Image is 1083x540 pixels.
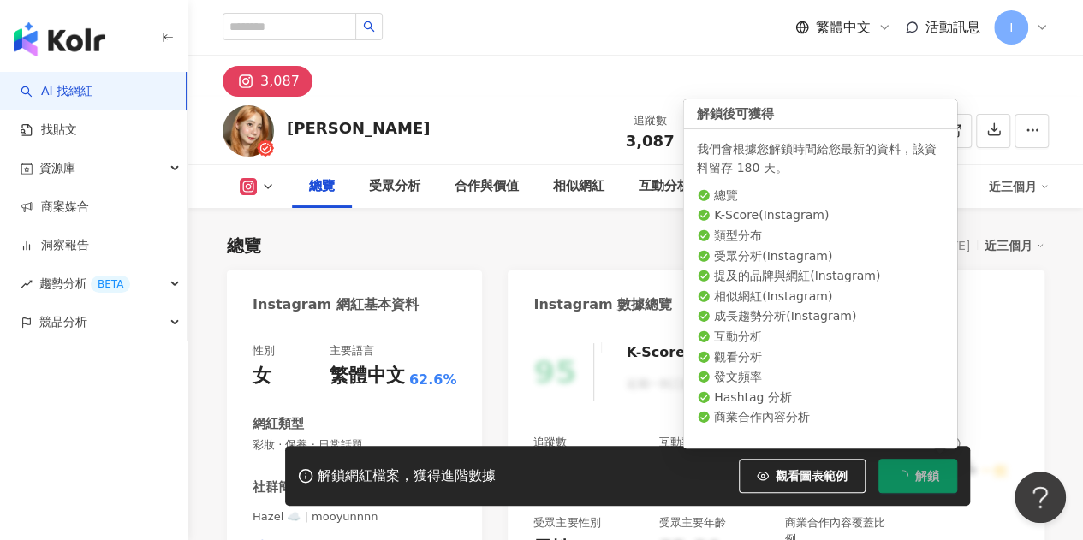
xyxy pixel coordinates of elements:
[253,363,271,389] div: 女
[21,122,77,139] a: 找貼文
[330,343,374,359] div: 主要語言
[617,112,682,129] div: 追蹤數
[925,19,980,35] span: 活動訊息
[287,117,430,139] div: [PERSON_NAME]
[39,303,87,341] span: 競品分析
[659,435,710,450] div: 互動率
[878,459,957,493] button: 解鎖
[915,469,939,483] span: 解鎖
[318,467,496,485] div: 解鎖網紅檔案，獲得進階數據
[363,21,375,33] span: search
[21,237,89,254] a: 洞察報告
[455,176,519,197] div: 合作與價值
[330,363,405,389] div: 繁體中文
[39,264,130,303] span: 趨勢分析
[776,469,848,483] span: 觀看圖表範例
[223,105,274,157] img: KOL Avatar
[739,459,866,493] button: 觀看圖表範例
[703,112,768,129] div: 互動率
[724,176,801,197] div: 創作內容分析
[14,22,105,56] img: logo
[626,343,735,362] div: K-Score :
[709,133,762,150] span: 3.31%
[659,515,726,531] div: 受眾主要年齡
[896,469,908,482] span: loading
[533,515,600,531] div: 受眾主要性別
[626,132,675,150] span: 3,087
[91,276,130,293] div: BETA
[788,112,854,129] div: 觀看率
[369,176,420,197] div: 受眾分析
[21,278,33,290] span: rise
[409,371,457,389] span: 62.6%
[797,133,845,150] span: 307%
[39,149,75,187] span: 資源庫
[253,509,456,525] span: Hazel ☁️ | mooyunnnn
[989,173,1049,200] div: 近三個月
[910,435,961,450] div: 漲粉率
[21,83,92,100] a: searchAI 找網紅
[816,18,871,37] span: 繁體中文
[253,343,275,359] div: 性別
[533,435,567,450] div: 追蹤數
[985,234,1044,257] div: 近三個月
[260,69,300,93] div: 3,087
[21,199,89,216] a: 商案媒合
[846,239,970,252] div: 最後更新日期：[DATE]
[223,66,312,97] button: 3,087
[253,415,304,433] div: 網紅類型
[533,295,672,314] div: Instagram 數據總覽
[1009,18,1013,37] span: I
[253,295,419,314] div: Instagram 網紅基本資料
[553,176,604,197] div: 相似網紅
[309,176,335,197] div: 總覽
[639,176,690,197] div: 互動分析
[785,435,836,450] div: 觀看率
[227,234,261,258] div: 總覽
[253,437,456,453] span: 彩妝 · 保養 · 日常話題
